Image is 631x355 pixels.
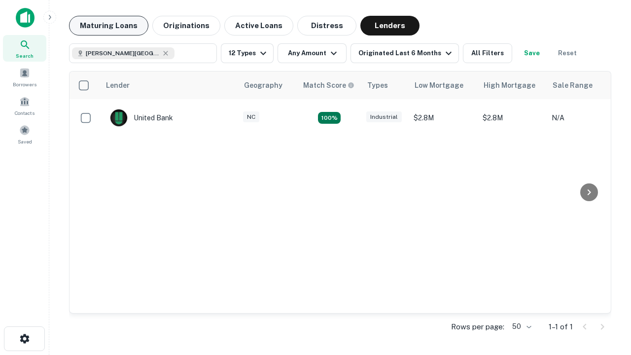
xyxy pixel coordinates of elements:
[582,245,631,292] iframe: Chat Widget
[224,16,293,35] button: Active Loans
[552,43,583,63] button: Reset
[297,71,361,99] th: Capitalize uses an advanced AI algorithm to match your search with the best lender. The match sco...
[478,99,547,137] td: $2.8M
[278,43,347,63] button: Any Amount
[553,79,593,91] div: Sale Range
[484,79,535,91] div: High Mortgage
[238,71,297,99] th: Geography
[549,321,573,333] p: 1–1 of 1
[303,80,354,91] div: Capitalize uses an advanced AI algorithm to match your search with the best lender. The match sco...
[18,138,32,145] span: Saved
[318,112,341,124] div: Matching Properties: 1, hasApolloMatch: undefined
[415,79,463,91] div: Low Mortgage
[463,43,512,63] button: All Filters
[451,321,504,333] p: Rows per page:
[508,319,533,334] div: 50
[243,111,259,123] div: NC
[110,109,127,126] img: picture
[351,43,459,63] button: Originated Last 6 Months
[152,16,220,35] button: Originations
[221,43,274,63] button: 12 Types
[3,35,46,62] a: Search
[297,16,356,35] button: Distress
[110,109,173,127] div: United Bank
[3,92,46,119] a: Contacts
[303,80,352,91] h6: Match Score
[409,71,478,99] th: Low Mortgage
[3,121,46,147] a: Saved
[13,80,36,88] span: Borrowers
[106,79,130,91] div: Lender
[16,52,34,60] span: Search
[361,71,409,99] th: Types
[409,99,478,137] td: $2.8M
[86,49,160,58] span: [PERSON_NAME][GEOGRAPHIC_DATA], [GEOGRAPHIC_DATA]
[516,43,548,63] button: Save your search to get updates of matches that match your search criteria.
[366,111,402,123] div: Industrial
[244,79,282,91] div: Geography
[100,71,238,99] th: Lender
[478,71,547,99] th: High Mortgage
[367,79,388,91] div: Types
[360,16,420,35] button: Lenders
[15,109,35,117] span: Contacts
[69,16,148,35] button: Maturing Loans
[3,64,46,90] a: Borrowers
[16,8,35,28] img: capitalize-icon.png
[358,47,455,59] div: Originated Last 6 Months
